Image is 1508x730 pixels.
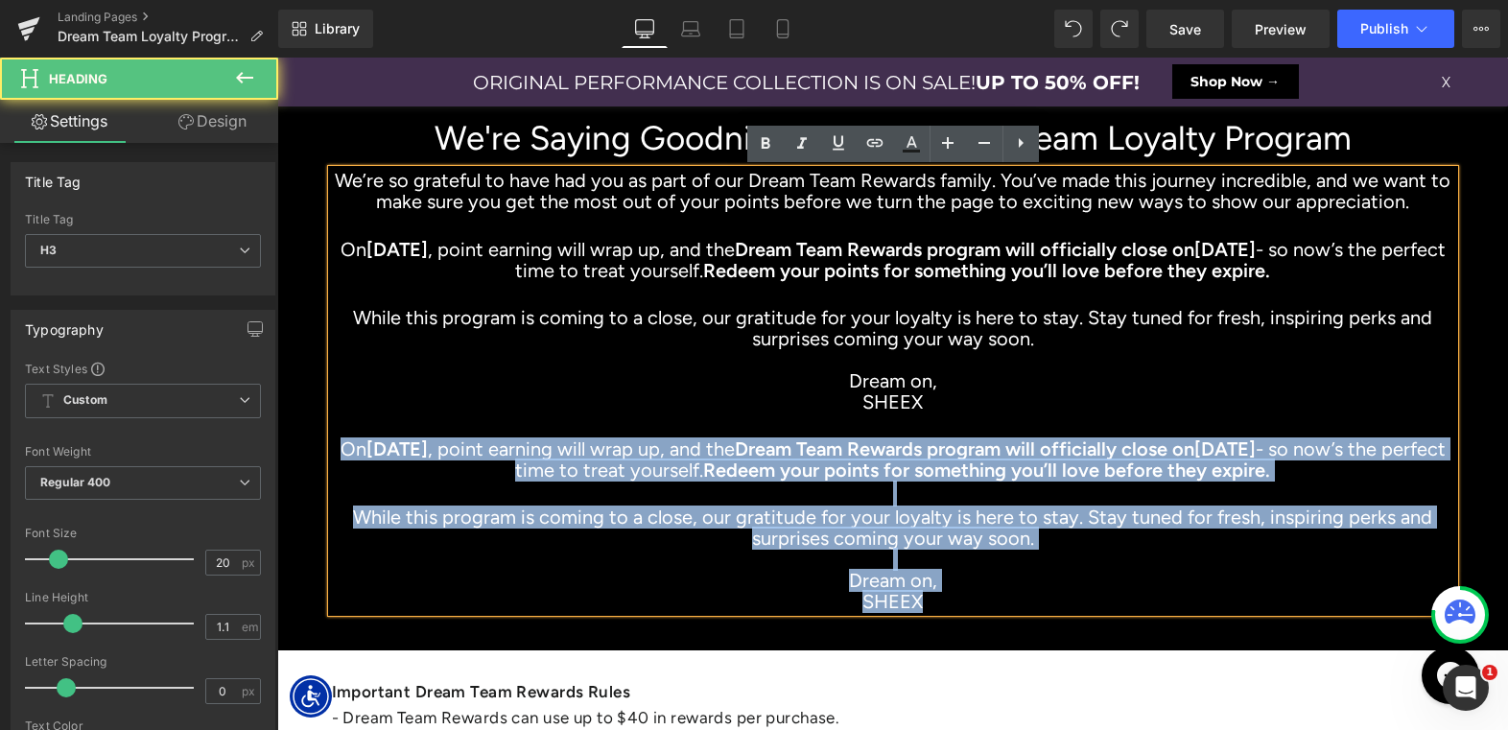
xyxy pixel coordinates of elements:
span: Library [315,20,360,37]
h3: While this program is coming to a close, our gratitude for your loyalty is here to stay. Stay tun... [55,449,1177,491]
span: ORIGINAL PERFORMANCE COLLECTION IS ON SALE! [196,13,862,36]
h3: SHEEX [55,334,1177,355]
div: Accessibility Menu [12,618,55,660]
a: Design [143,100,282,143]
span: px [242,685,258,697]
b: H3 [40,243,57,257]
div: Line Height [25,591,261,604]
button: More [1462,10,1500,48]
span: Preview [1255,19,1307,39]
div: Text Styles [25,361,261,376]
div: X [1154,4,1184,46]
h3: On , point earning will wrap up, and the - so now’s the perfect time to treat yourself. [55,181,1177,224]
div: Font Size [25,527,261,540]
strong: UP TO 50% OFF! [698,13,862,36]
h3: Dream on, [55,313,1177,334]
strong: Redeem your points for something you’ll love before they expire. [426,201,993,224]
strong: Important Dream Team Rewards Rules [55,624,353,644]
span: em [242,621,258,633]
span: px [242,556,258,569]
a: Preview [1232,10,1330,48]
strong: Dream Team Rewards program will officially close on [458,180,917,203]
h1: We're Saying Goodnight to our Dream Team Loyalty Program [55,59,1177,104]
strong: Redeem your points for something you’ll love before they expire. [426,401,993,424]
a: Tablet [714,10,760,48]
b: Regular 400 [40,475,111,489]
iframe: Intercom live chat [1443,665,1489,711]
strong: [DATE] [917,180,978,203]
a: New Library [278,10,373,48]
font: X [1165,17,1173,33]
strong: [DATE] [89,180,151,203]
h3: While this program is coming to a close, our gratitude for your loyalty is here to stay. Stay tun... [55,249,1177,292]
button: Redo [1100,10,1139,48]
a: Laptop [668,10,714,48]
h3: We’re so grateful to have had you as part of our Dream Team Rewards family. You’ve made this jour... [55,112,1177,154]
h3: Dream on, [55,512,1177,533]
span: Save [1169,19,1201,39]
a: Desktop [622,10,668,48]
button: Undo [1054,10,1093,48]
strong: Dream Team Rewards program will officially close on [458,380,917,403]
div: Title Tag [25,213,261,226]
button: Publish [1337,10,1454,48]
a: Landing Pages [58,10,278,25]
h3: On , point earning will wrap up, and the - so now’s the perfect time to treat yourself. [55,381,1177,423]
b: Custom [63,392,107,409]
span: Heading [49,71,107,86]
iframe: Gorgias live chat messenger [1135,582,1212,653]
span: Publish [1360,21,1408,36]
span: Dream Team Loyalty Program - Official Rules and FAQ's [58,29,242,44]
span: 1 [1482,665,1497,680]
div: Title Tag [25,163,82,190]
div: Typography [25,311,104,338]
strong: [DATE] [917,380,978,403]
a: Mobile [760,10,806,48]
div: Shop Now → [895,7,1022,41]
h3: SHEEX [55,533,1177,554]
div: Font Weight [25,445,261,459]
strong: [DATE] [89,380,151,403]
span: Shop Now → [913,15,1002,33]
div: Letter Spacing [25,655,261,669]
